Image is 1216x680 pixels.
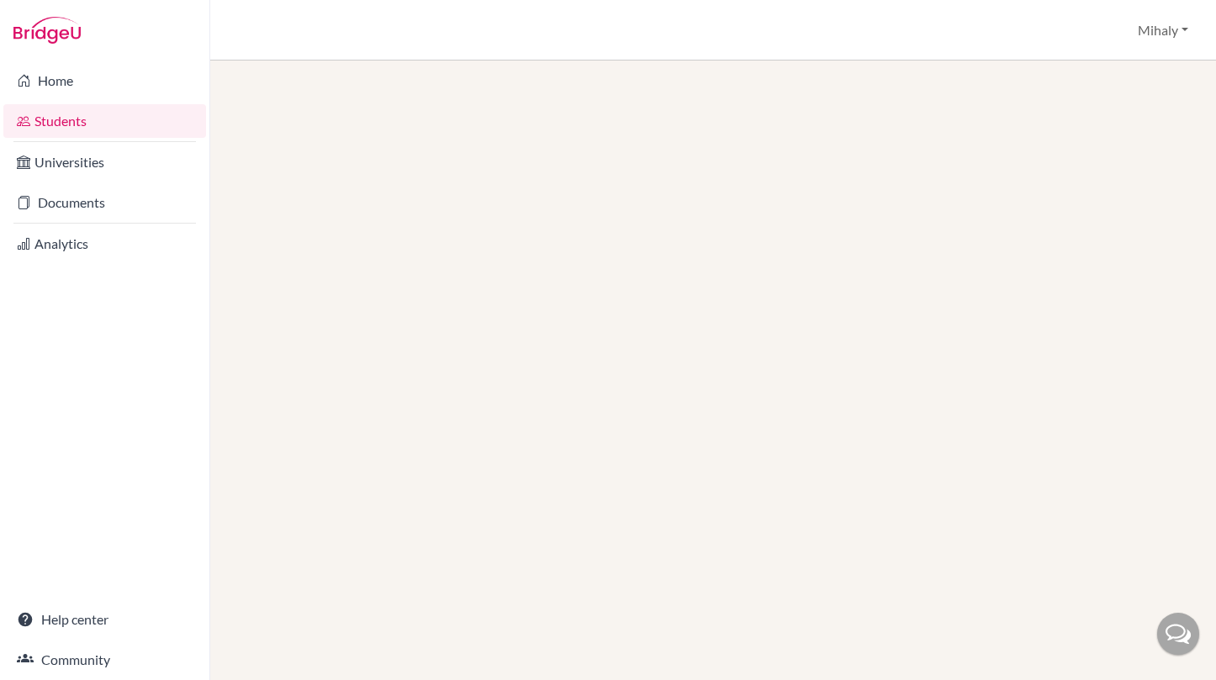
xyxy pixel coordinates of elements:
button: Mihaly [1130,14,1196,46]
a: Home [3,64,206,98]
img: Bridge-U [13,17,81,44]
a: Documents [3,186,206,219]
a: Students [3,104,206,138]
a: Help center [3,603,206,636]
a: Community [3,643,206,677]
a: Analytics [3,227,206,261]
a: Universities [3,145,206,179]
